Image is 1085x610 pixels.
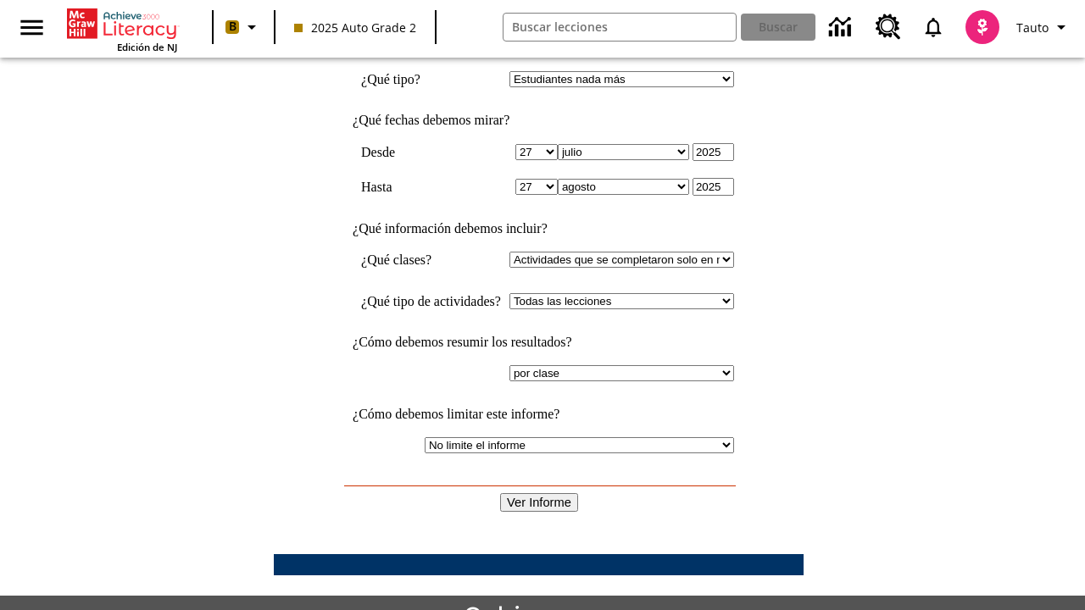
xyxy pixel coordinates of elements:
td: Desde [361,143,501,161]
span: B [229,16,236,37]
span: 2025 Auto Grade 2 [294,19,416,36]
button: Abrir el menú lateral [7,3,57,53]
span: Tauto [1016,19,1049,36]
td: ¿Cómo debemos resumir los resultados? [344,335,734,350]
input: Buscar campo [504,14,737,41]
img: avatar image [965,10,999,44]
input: Ver Informe [500,493,578,512]
td: Hasta [361,178,501,196]
td: ¿Qué fechas debemos mirar? [344,113,734,128]
span: Edición de NJ [117,41,177,53]
td: ¿Qué clases? [361,252,501,268]
button: Perfil/Configuración [1010,12,1078,42]
button: Escoja un nuevo avatar [955,5,1010,49]
div: Portada [67,5,177,53]
td: ¿Qué tipo de actividades? [361,293,501,309]
a: Centro de información [819,4,865,51]
button: Boost El color de la clase es anaranjado claro. Cambiar el color de la clase. [219,12,269,42]
td: ¿Qué información debemos incluir? [344,221,734,236]
td: ¿Cómo debemos limitar este informe? [344,407,734,422]
a: Centro de recursos, Se abrirá en una pestaña nueva. [865,4,911,50]
a: Notificaciones [911,5,955,49]
td: ¿Qué tipo? [361,71,501,87]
